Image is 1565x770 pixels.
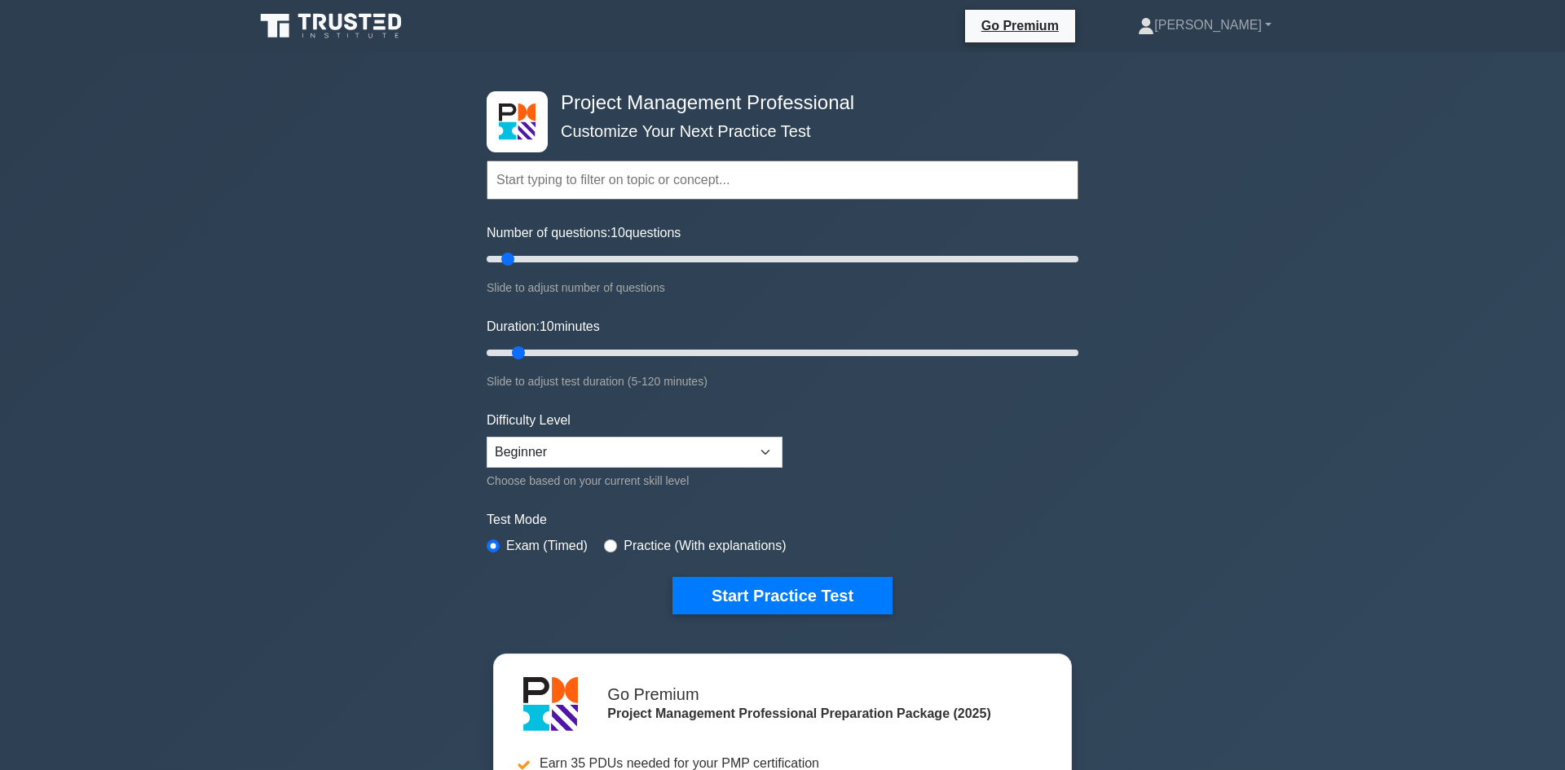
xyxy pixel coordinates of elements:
input: Start typing to filter on topic or concept... [487,161,1078,200]
a: [PERSON_NAME] [1099,9,1311,42]
label: Practice (With explanations) [624,536,786,556]
label: Test Mode [487,510,1078,530]
div: Choose based on your current skill level [487,471,782,491]
button: Start Practice Test [672,577,893,614]
div: Slide to adjust test duration (5-120 minutes) [487,372,1078,391]
a: Go Premium [972,15,1069,36]
div: Slide to adjust number of questions [487,278,1078,297]
label: Duration: minutes [487,317,600,337]
h4: Project Management Professional [554,91,999,115]
label: Difficulty Level [487,411,571,430]
span: 10 [611,226,625,240]
label: Exam (Timed) [506,536,588,556]
label: Number of questions: questions [487,223,681,243]
span: 10 [540,319,554,333]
